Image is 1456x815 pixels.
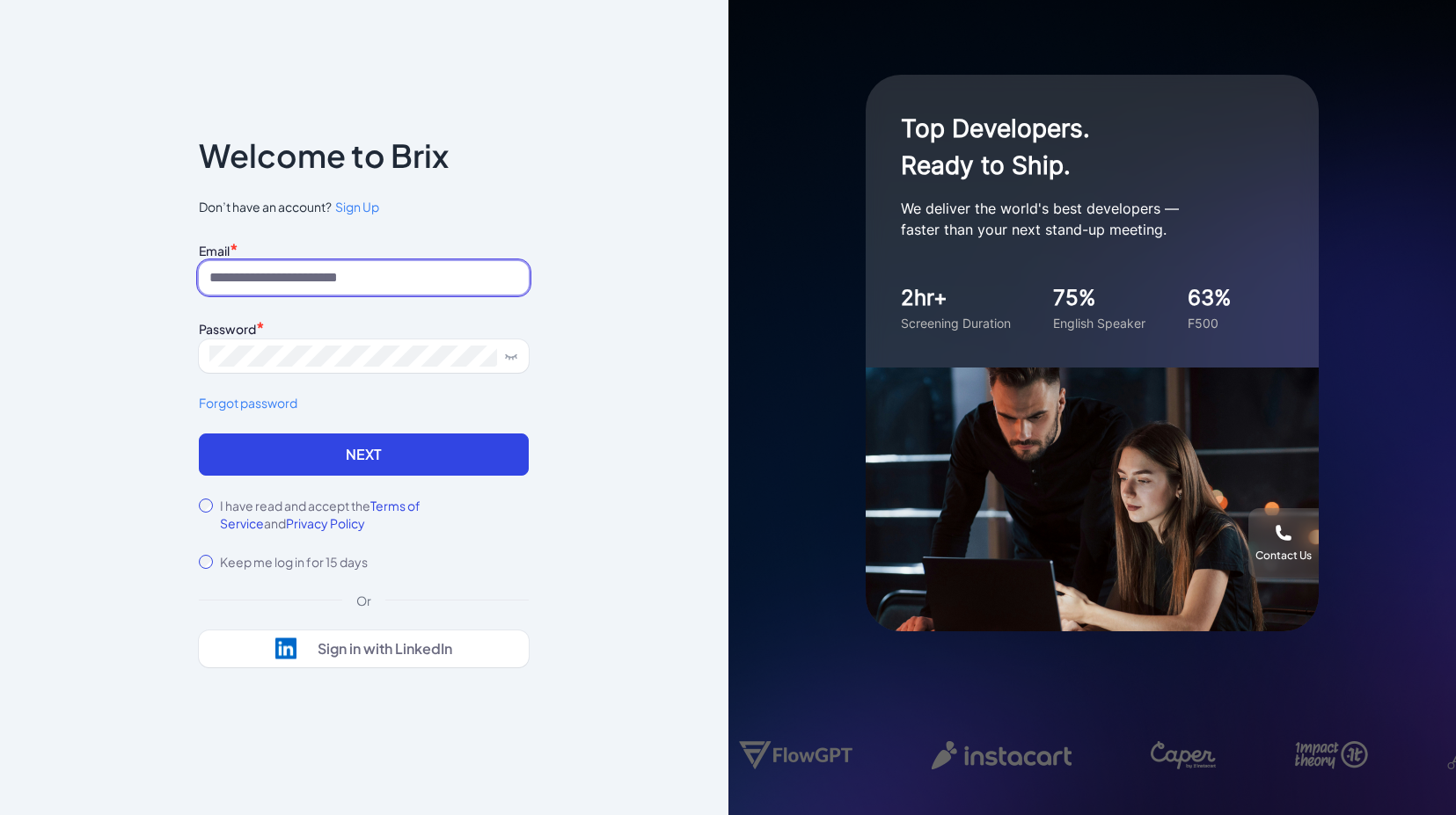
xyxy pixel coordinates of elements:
[335,199,379,215] span: Sign Up
[1188,314,1232,332] div: F500
[199,630,529,667] button: Sign in with LinkedIn
[199,198,529,216] span: Don’t have an account?
[220,553,368,571] label: Keep me log in for 15 days
[199,394,529,412] a: Forgot password
[901,314,1011,332] div: Screening Duration
[199,243,230,258] label: Email
[1255,549,1312,563] div: Contact Us
[220,497,529,532] label: I have read and accept the and
[199,433,529,476] button: Next
[1053,282,1145,314] div: 75%
[199,321,256,337] label: Password
[332,198,379,216] a: Sign Up
[901,110,1253,184] h1: Top Developers. Ready to Ship.
[286,515,365,531] span: Privacy Policy
[199,142,449,170] p: Welcome to Brix
[220,498,421,531] span: Terms of Service
[1188,282,1232,314] div: 63%
[1248,508,1319,579] button: Contact Us
[318,640,452,658] div: Sign in with LinkedIn
[342,592,385,609] div: Or
[901,198,1253,240] p: We deliver the world's best developers — faster than your next stand-up meeting.
[1053,314,1145,332] div: English Speaker
[901,282,1011,314] div: 2hr+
